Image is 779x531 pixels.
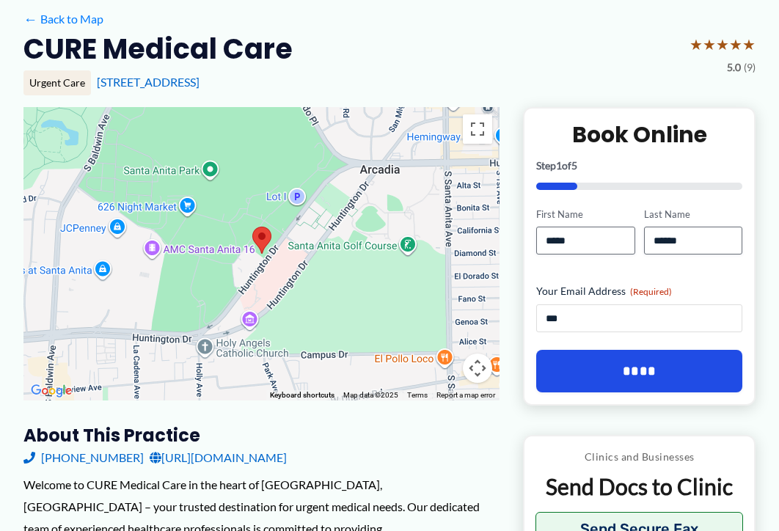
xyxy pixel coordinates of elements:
a: Terms [407,391,428,399]
h2: Book Online [536,120,742,149]
img: Google [27,381,76,400]
span: 1 [556,159,562,172]
a: Open this area in Google Maps (opens a new window) [27,381,76,400]
div: Urgent Care [23,70,91,95]
a: [PHONE_NUMBER] [23,447,144,469]
label: Your Email Address [536,284,742,299]
a: [URL][DOMAIN_NAME] [150,447,287,469]
span: ★ [703,31,716,58]
p: Step of [536,161,742,171]
span: ★ [729,31,742,58]
span: (9) [744,58,756,77]
span: ★ [742,31,756,58]
button: Keyboard shortcuts [270,390,334,400]
p: Clinics and Businesses [535,447,743,466]
a: [STREET_ADDRESS] [97,75,200,89]
label: Last Name [644,208,742,221]
span: ← [23,12,37,26]
p: Send Docs to Clinic [535,472,743,501]
span: Map data ©2025 [343,391,398,399]
span: 5.0 [727,58,741,77]
a: ←Back to Map [23,8,103,30]
h2: CURE Medical Care [23,31,293,67]
label: First Name [536,208,634,221]
h3: About this practice [23,424,500,447]
button: Map camera controls [463,354,492,383]
a: Report a map error [436,391,495,399]
span: 5 [571,159,577,172]
button: Toggle fullscreen view [463,114,492,144]
span: (Required) [630,286,672,297]
span: ★ [716,31,729,58]
span: ★ [690,31,703,58]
